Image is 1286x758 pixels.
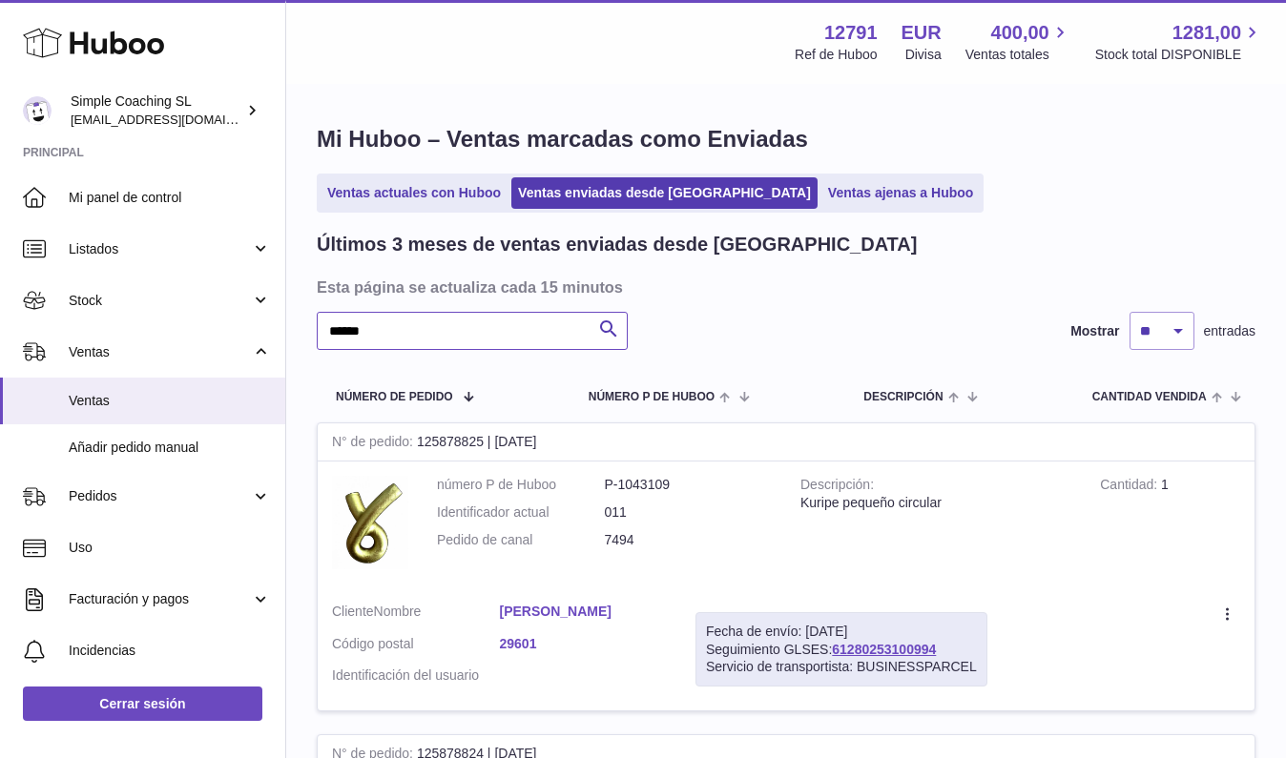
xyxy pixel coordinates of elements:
span: Añadir pedido manual [69,439,271,457]
div: Divisa [905,46,942,64]
span: entradas [1204,322,1255,340]
img: 1746005007.png [332,476,408,569]
dt: Identificación del usuario [332,666,500,685]
span: 400,00 [991,20,1049,46]
div: Ref de Huboo [795,46,877,64]
dt: Identificador actual [437,503,605,522]
strong: 12791 [824,20,878,46]
dd: 011 [605,503,773,522]
span: Cantidad vendida [1092,391,1207,403]
span: Listados [69,240,251,258]
label: Mostrar [1070,322,1119,340]
a: 1281,00 Stock total DISPONIBLE [1095,20,1263,64]
a: Ventas enviadas desde [GEOGRAPHIC_DATA] [511,177,818,209]
div: Servicio de transportista: BUSINESSPARCEL [706,658,977,676]
span: Stock [69,292,251,310]
span: 1281,00 [1172,20,1241,46]
span: Stock total DISPONIBLE [1095,46,1263,64]
span: Cliente [332,604,374,619]
span: número P de Huboo [589,391,715,403]
span: Uso [69,539,271,557]
span: Número de pedido [336,391,453,403]
strong: Cantidad [1100,477,1161,497]
a: 29601 [500,635,668,653]
dd: 7494 [605,531,773,549]
a: Ventas ajenas a Huboo [821,177,981,209]
span: Ventas totales [965,46,1071,64]
dt: Pedido de canal [437,531,605,549]
strong: N° de pedido [332,434,417,454]
span: Incidencias [69,642,271,660]
a: [PERSON_NAME] [500,603,668,621]
td: 1 [1086,461,1255,587]
dt: Nombre [332,603,500,625]
h1: Mi Huboo – Ventas marcadas como Enviadas [317,124,1255,154]
div: Kuripe pequeño circular [800,494,1071,512]
div: Simple Coaching SL [71,92,242,129]
a: Cerrar sesión [23,686,262,721]
h2: Últimos 3 meses de ventas enviadas desde [GEOGRAPHIC_DATA] [317,232,917,257]
span: Ventas [69,392,271,410]
dt: Código postal [332,635,500,658]
dd: P-1043109 [605,476,773,494]
span: Mi panel de control [69,189,271,207]
span: Ventas [69,343,251,361]
strong: EUR [902,20,942,46]
strong: Descripción [800,477,874,497]
div: Seguimiento GLSES: [695,612,987,687]
div: 125878825 | [DATE] [318,423,1255,461]
dt: número P de Huboo [437,476,605,494]
a: 400,00 Ventas totales [965,20,1071,64]
span: Pedidos [69,487,251,505]
img: info@simplecoaching.es [23,96,52,125]
span: Descripción [863,391,943,403]
h3: Esta página se actualiza cada 15 minutos [317,277,1251,297]
a: 61280253100994 [832,642,936,657]
span: [EMAIL_ADDRESS][DOMAIN_NAME] [71,112,280,127]
a: Ventas actuales con Huboo [321,177,508,209]
span: Facturación y pagos [69,590,251,608]
div: Fecha de envío: [DATE] [706,623,977,641]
